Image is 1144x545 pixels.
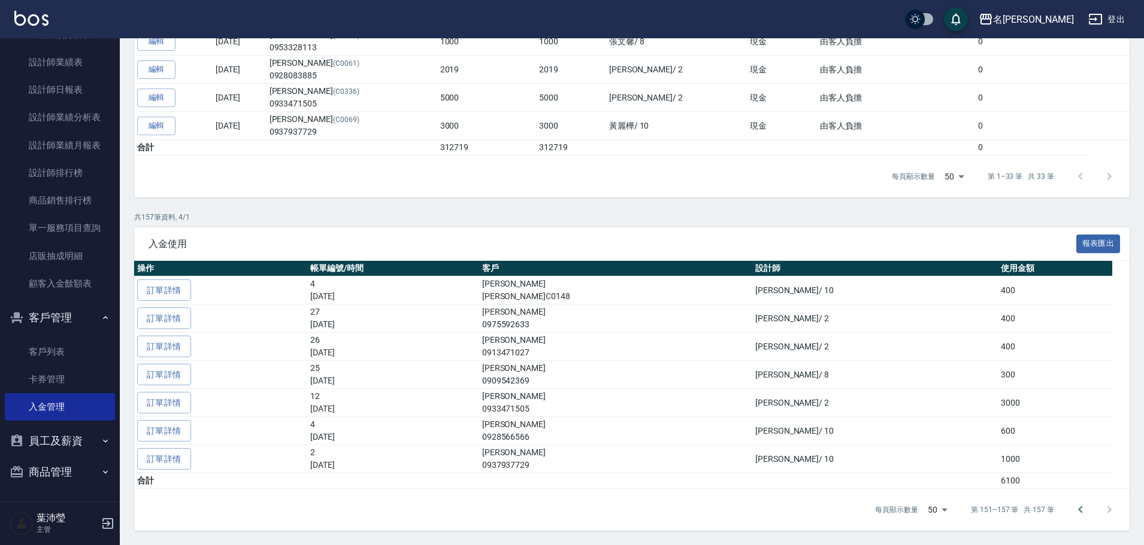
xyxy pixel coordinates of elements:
td: [PERSON_NAME] [479,305,752,333]
a: 設計師排行榜 [5,159,115,187]
td: [PERSON_NAME] [479,333,752,361]
a: 單一服務項目查詢 [5,214,115,242]
td: 黃麗樺 / 10 [606,112,747,140]
p: (C0069) [333,115,359,124]
td: [PERSON_NAME]/ 10 [752,276,998,305]
p: 0913471027 [482,346,749,359]
td: 現金 [747,112,816,140]
td: 3000 [536,112,606,140]
a: 設計師日報表 [5,76,115,103]
a: 商品銷售排行榜 [5,187,115,214]
td: [PERSON_NAME] [479,361,752,389]
a: 設計師業績分析表 [5,103,115,131]
td: [PERSON_NAME] [267,84,437,112]
div: 名[PERSON_NAME] [993,12,1074,27]
td: 由客人負擔 [817,112,976,140]
td: 400 [998,305,1112,333]
th: 設計師 [752,261,998,276]
button: 名[PERSON_NAME] [974,7,1079,32]
p: [DATE] [310,375,476,387]
p: 0937937729 [482,459,749,471]
td: 2019 [437,56,537,84]
th: 客戶 [479,261,752,276]
td: 312719 [437,140,537,156]
a: 客戶列表 [5,338,115,366]
td: 600 [998,417,1112,445]
td: [PERSON_NAME]/ 2 [752,333,998,361]
button: 編輯 [137,32,175,51]
td: 1000 [536,28,606,56]
a: 設計師業績表 [5,48,115,76]
td: 6100 [998,473,1112,489]
p: 0928083885 [270,69,434,82]
td: [PERSON_NAME] / 2 [606,56,747,84]
a: 設計師業績月報表 [5,132,115,159]
td: [DATE] [213,112,267,140]
td: 0 [975,84,1089,112]
td: 0 [975,56,1089,84]
td: 1000 [437,28,537,56]
button: 報表匯出 [1076,235,1121,253]
p: 每頁顯示數量 [892,171,935,182]
button: 登出 [1084,8,1130,31]
td: [PERSON_NAME] [479,445,752,473]
button: save [944,7,968,31]
td: [PERSON_NAME] [479,276,752,305]
p: [PERSON_NAME]C0148 [482,290,749,303]
p: [DATE] [310,431,476,443]
img: Person [10,511,34,535]
th: 使用金額 [998,261,1112,276]
td: [PERSON_NAME] [267,112,437,140]
td: [PERSON_NAME]/ 8 [752,361,998,389]
p: (C0061) [333,59,359,68]
td: 0 [975,28,1089,56]
button: 編輯 [137,60,175,79]
th: 帳單編號/時間 [307,261,479,276]
a: 卡券管理 [5,366,115,393]
td: [DATE] [213,84,267,112]
td: 0 [975,140,1089,156]
td: 312719 [536,140,606,156]
td: [PERSON_NAME] [267,56,437,84]
td: 4 [307,276,479,305]
p: 0933471505 [270,98,434,110]
p: [DATE] [310,346,476,359]
td: 1000 [998,445,1112,473]
p: 0928566566 [482,431,749,443]
td: [PERSON_NAME]/ 2 [752,389,998,417]
td: [PERSON_NAME]/ 2 [752,305,998,333]
td: 400 [998,276,1112,305]
td: [PERSON_NAME] [479,389,752,417]
div: 50 [940,160,969,193]
td: 26 [307,333,479,361]
td: 2019 [536,56,606,84]
a: 訂單詳情 [137,279,191,302]
button: 編輯 [137,89,175,107]
img: Logo [14,11,49,26]
td: 5000 [536,84,606,112]
td: 合計 [134,473,307,489]
p: 0909542369 [482,375,749,387]
td: [PERSON_NAME]/ 10 [752,417,998,445]
p: 共 157 筆資料, 4 / 1 [134,212,1130,223]
button: Go to previous page [1066,495,1095,524]
td: 27 [307,305,479,333]
p: 0975592633 [482,318,749,331]
h5: 葉沛瑩 [37,512,98,524]
span: 入金使用 [149,238,1076,250]
p: 第 1–33 筆 共 33 筆 [988,171,1054,182]
p: [DATE] [310,318,476,331]
td: 3000 [998,389,1112,417]
td: 0 [975,112,1089,140]
a: 訂單詳情 [137,364,191,386]
p: 每頁顯示數量 [875,504,918,515]
p: [DATE] [310,290,476,303]
td: [PERSON_NAME]/ 10 [752,445,998,473]
a: 訂單詳情 [137,307,191,330]
div: 50 [923,494,952,526]
p: 0937937729 [270,126,434,138]
td: 2 [307,445,479,473]
th: 操作 [134,261,307,276]
td: [PERSON_NAME] [479,417,752,445]
td: 現金 [747,84,816,112]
